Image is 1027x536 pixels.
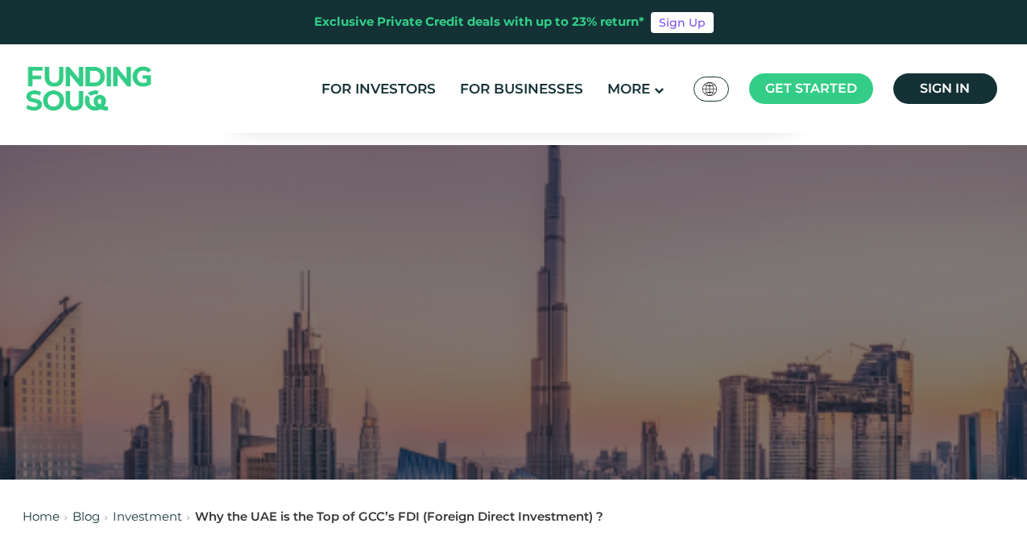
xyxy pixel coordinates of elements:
img: Logo [10,48,168,129]
a: For Businesses [456,76,587,102]
span: Get started [765,81,857,96]
span: Sign in [920,81,970,96]
div: Exclusive Private Credit deals with up to 23% return* [314,13,644,31]
span: More [607,81,650,97]
a: Investment [113,509,182,524]
img: SA Flag [702,82,717,96]
a: Sign in [893,73,997,104]
a: Sign Up [651,12,714,33]
a: Blog [72,509,100,524]
div: Why the UAE is the Top of GCC’s FDI (Foreign Direct Investment) ? [195,508,603,526]
a: Home [23,509,60,524]
a: For Investors [317,76,440,102]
